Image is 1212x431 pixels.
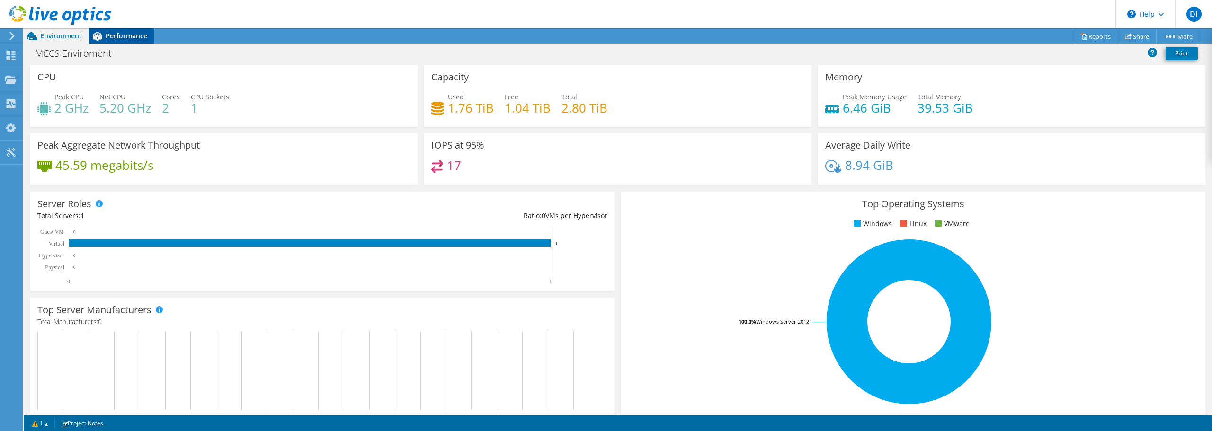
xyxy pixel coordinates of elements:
span: Cores [162,92,180,101]
h4: 39.53 GiB [918,103,973,113]
tspan: 100.0% [739,318,756,325]
span: CPU Sockets [191,92,229,101]
h4: 8.94 GiB [845,160,893,170]
span: Total Memory [918,92,961,101]
li: VMware [933,219,970,229]
a: Project Notes [54,417,110,429]
span: Free [505,92,518,101]
text: 1 [549,278,552,285]
h4: 17 [447,160,461,171]
text: 0 [73,253,76,258]
text: Virtual [49,240,65,247]
li: Linux [898,219,927,229]
h3: Top Operating Systems [628,199,1198,209]
span: Environment [40,31,82,40]
h1: MCCS Enviroment [31,48,126,59]
text: Hypervisor [39,252,64,259]
div: Total Servers: [37,211,322,221]
h4: 45.59 megabits/s [55,160,153,170]
span: Total [561,92,577,101]
span: Used [448,92,464,101]
span: 0 [542,211,545,220]
h4: 2 GHz [54,103,89,113]
a: Print [1166,47,1198,60]
h4: Total Manufacturers: [37,317,607,327]
h3: IOPS at 95% [431,140,484,150]
a: 1 [26,417,55,429]
span: Performance [106,31,147,40]
h4: 2 [162,103,180,113]
a: More [1156,29,1200,44]
text: 0 [67,278,70,285]
h3: Server Roles [37,199,91,209]
h4: 5.20 GHz [99,103,151,113]
a: Reports [1073,29,1118,44]
h4: 1 [191,103,229,113]
span: 0 [98,317,102,326]
tspan: Windows Server 2012 [756,318,809,325]
h3: Capacity [431,72,469,82]
h3: Memory [825,72,862,82]
span: DI [1186,7,1202,22]
span: Net CPU [99,92,125,101]
h4: 2.80 TiB [561,103,607,113]
li: Windows [852,219,892,229]
h4: 6.46 GiB [843,103,907,113]
h4: 1.04 TiB [505,103,551,113]
h3: Top Server Manufacturers [37,305,151,315]
text: 0 [73,229,76,234]
h4: 1.76 TiB [448,103,494,113]
svg: \n [1127,10,1136,18]
a: Share [1118,29,1157,44]
text: Guest VM [40,229,64,235]
div: Ratio: VMs per Hypervisor [322,211,607,221]
h3: Peak Aggregate Network Throughput [37,140,200,150]
span: Peak CPU [54,92,84,101]
h3: Average Daily Write [825,140,910,150]
text: 1 [555,241,558,246]
span: Peak Memory Usage [843,92,907,101]
span: 1 [80,211,84,220]
text: Physical [45,264,64,271]
h3: CPU [37,72,56,82]
text: 0 [73,265,76,270]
